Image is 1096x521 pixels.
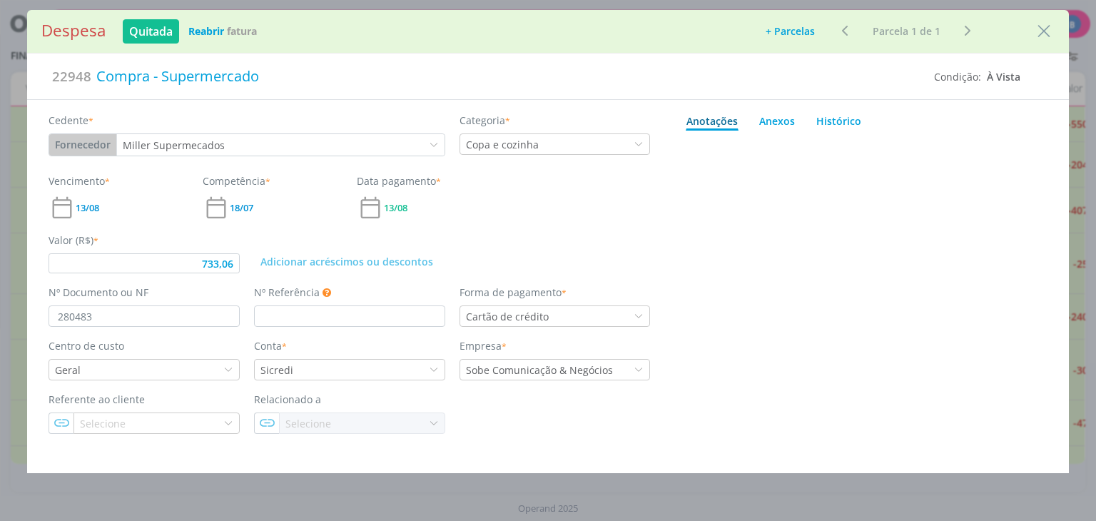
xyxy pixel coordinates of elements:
span: 18/07 [230,203,253,213]
div: Sicredi [260,363,296,378]
label: Cedente [49,113,93,128]
button: ReabrirFatura [179,21,266,41]
span: À Vista [987,70,1020,84]
span: Quitada [129,26,173,37]
div: Compra - Supermercado [91,61,923,92]
h1: Despesa [41,21,106,41]
div: Geral [49,363,83,378]
label: Competência [203,173,270,188]
button: Quitada [123,19,179,44]
label: Nº Documento ou NF [49,285,148,300]
div: Selecione [74,416,128,431]
div: Cartão de crédito [466,309,552,324]
div: Anexos [759,113,795,128]
label: Centro de custo [49,338,124,353]
div: Copa e cozinha [460,137,542,152]
div: Geral [55,363,83,378]
div: Selecione [80,416,128,431]
b: Reabrir [188,24,224,38]
div: Cartão de crédito [460,309,552,324]
label: Conta [254,338,287,353]
div: Sicredi [255,363,296,378]
button: Fornecedor [49,134,116,156]
label: Forma de pagamento [460,285,567,300]
span: 22948 [52,66,91,86]
b: Fatura [227,24,257,38]
div: Miller Supermecados [117,138,228,153]
div: dialog [27,10,1068,473]
span: 13/08 [76,203,99,213]
div: Sobe Comunicação & Negócios [466,363,616,378]
div: Selecione [285,416,334,431]
label: Empresa [460,338,507,353]
label: Valor (R$) [49,233,98,248]
label: Referente ao cliente [49,392,145,407]
div: Condição: [934,69,1020,84]
div: Copa e cozinha [466,137,542,152]
a: Histórico [816,107,862,131]
div: Miller Supermecados [123,138,228,153]
span: 13/08 [384,203,407,213]
label: Vencimento [49,173,110,188]
label: Nº Referência [254,285,320,300]
label: Relacionado a [254,392,321,407]
a: Anotações [686,107,739,131]
button: + Parcelas [756,21,824,41]
button: Close [1033,19,1055,42]
label: Data pagamento [357,173,441,188]
div: Selecione [280,416,334,431]
label: Categoria [460,113,510,128]
div: Sobe Comunicação & Negócios [460,363,616,378]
